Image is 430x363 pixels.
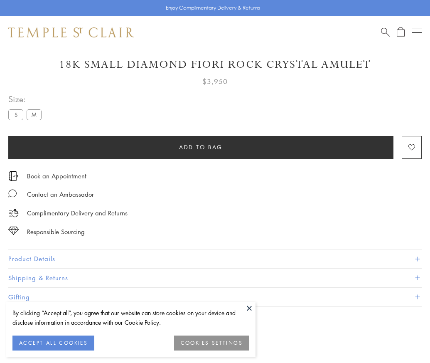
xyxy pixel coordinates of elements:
[27,189,94,200] div: Contact an Ambassador
[179,143,223,152] span: Add to bag
[8,288,422,306] button: Gifting
[8,227,19,235] img: icon_sourcing.svg
[27,227,85,237] div: Responsible Sourcing
[8,27,134,37] img: Temple St. Clair
[12,308,249,327] div: By clicking “Accept all”, you agree that our website can store cookies on your device and disclos...
[381,27,390,37] a: Search
[8,92,45,106] span: Size:
[397,27,405,37] a: Open Shopping Bag
[8,171,18,181] img: icon_appointment.svg
[8,269,422,287] button: Shipping & Returns
[27,171,86,180] a: Book an Appointment
[12,336,94,351] button: ACCEPT ALL COOKIES
[27,109,42,120] label: M
[202,76,228,87] span: $3,950
[8,109,23,120] label: S
[8,57,422,72] h1: 18K Small Diamond Fiori Rock Crystal Amulet
[27,208,128,218] p: Complimentary Delivery and Returns
[412,27,422,37] button: Open navigation
[8,189,17,198] img: MessageIcon-01_2.svg
[8,208,19,218] img: icon_delivery.svg
[8,249,422,268] button: Product Details
[174,336,249,351] button: COOKIES SETTINGS
[166,4,260,12] p: Enjoy Complimentary Delivery & Returns
[8,136,393,159] button: Add to bag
